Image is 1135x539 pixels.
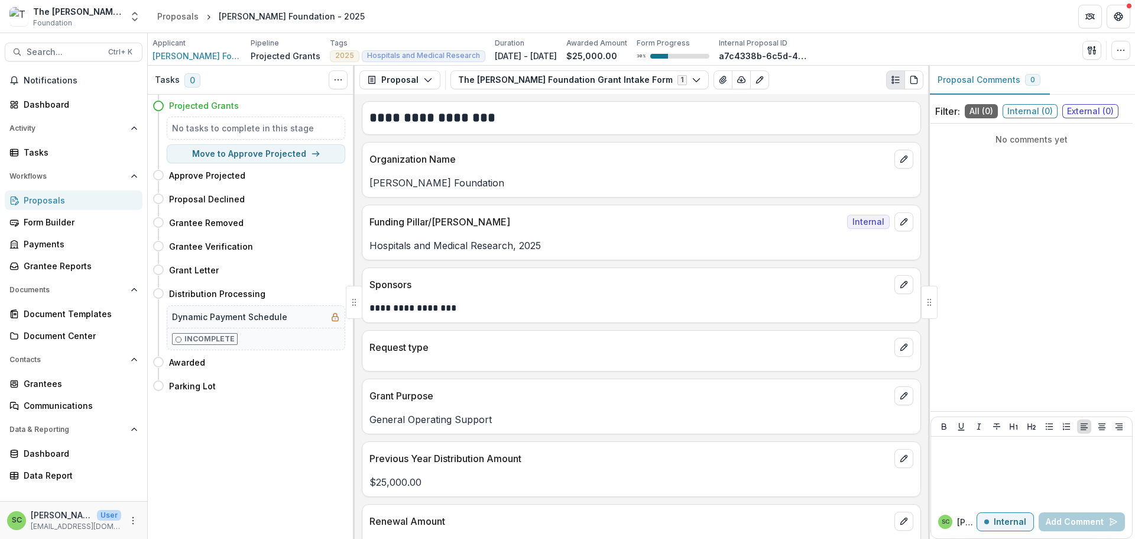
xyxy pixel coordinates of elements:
p: Organization Name [369,152,890,166]
button: edit [894,386,913,405]
h3: Tasks [155,75,180,85]
span: Internal [847,215,890,229]
a: Data Report [5,466,142,485]
button: Heading 2 [1024,419,1039,434]
button: Internal [977,512,1034,531]
div: Payments [24,238,133,250]
a: Proposals [5,191,142,210]
div: Dashboard [24,98,133,111]
span: Documents [9,286,126,294]
div: Document Templates [24,308,133,320]
button: Edit as form [750,70,769,89]
div: The [PERSON_NAME] Foundation [33,5,122,18]
p: User [97,510,121,521]
a: Proposals [153,8,203,25]
h4: Grantee Removed [169,217,244,229]
span: External ( 0 ) [1062,104,1118,118]
p: Awarded Amount [566,38,627,49]
div: Sonia Cavalli [942,519,949,525]
h4: Projected Grants [169,99,239,112]
button: Partners [1078,5,1102,28]
a: Document Templates [5,304,142,324]
p: [PERSON_NAME] [957,516,977,528]
a: Form Builder [5,212,142,232]
button: Strike [990,419,1004,434]
div: Dashboard [24,447,133,460]
button: Heading 1 [1007,419,1021,434]
button: Notifications [5,71,142,90]
span: 0 [184,73,200,88]
a: Communications [5,396,142,415]
h4: Distribution Processing [169,288,265,300]
button: Open Workflows [5,167,142,186]
p: Internal Proposal ID [719,38,787,49]
div: Proposals [24,194,133,206]
p: Tags [330,38,348,49]
button: Align Right [1112,419,1126,434]
div: Form Builder [24,216,133,228]
h5: No tasks to complete in this stage [172,122,340,134]
button: Bullet List [1042,419,1056,434]
h5: Dynamic Payment Schedule [172,311,287,323]
p: $25,000.00 [369,475,913,489]
div: Sonia Cavalli [12,517,22,524]
button: View Attached Files [714,70,732,89]
span: All ( 0 ) [965,104,998,118]
button: Move to Approve Projected [167,144,345,163]
button: Open Documents [5,280,142,299]
h4: Grantee Verification [169,240,253,253]
p: $25,000.00 [566,50,617,62]
button: Open Activity [5,119,142,138]
p: Funding Pillar/[PERSON_NAME] [369,215,842,229]
a: [PERSON_NAME] Foundation [153,50,241,62]
button: Toggle View Cancelled Tasks [329,70,348,89]
h4: Approve Projected [169,169,245,182]
button: Align Left [1077,419,1091,434]
h4: Grant Letter [169,264,219,276]
p: Duration [495,38,524,49]
span: Foundation [33,18,72,28]
p: Applicant [153,38,186,49]
button: Add Comment [1039,512,1125,531]
div: Grantee Reports [24,260,133,272]
button: Bold [937,419,951,434]
span: Notifications [24,76,138,86]
button: More [126,514,140,528]
a: Tasks [5,143,142,162]
div: Grantees [24,377,133,390]
span: Hospitals and Medical Research [367,51,480,60]
button: edit [894,512,913,531]
div: Data Report [24,469,133,482]
button: Get Help [1107,5,1130,28]
h4: Awarded [169,356,205,369]
a: Payments [5,234,142,254]
p: [PERSON_NAME] Foundation [369,176,913,190]
button: Open entity switcher [127,5,143,28]
button: edit [894,212,913,231]
div: Communications [24,399,133,412]
button: edit [894,338,913,357]
a: Dashboard [5,444,142,463]
div: Tasks [24,146,133,159]
span: Contacts [9,356,126,364]
span: Internal ( 0 ) [1003,104,1058,118]
button: edit [894,449,913,468]
div: Document Center [24,330,133,342]
p: Request type [369,340,890,354]
span: 2025 [335,51,354,60]
p: [PERSON_NAME] [31,509,92,521]
button: Search... [5,43,142,62]
button: Align Center [1095,419,1109,434]
button: The [PERSON_NAME] Foundation Grant Intake Form1 [450,70,709,89]
button: Plaintext view [886,70,905,89]
span: Data & Reporting [9,425,126,434]
p: Hospitals and Medical Research, 2025 [369,238,913,253]
span: 0 [1030,76,1035,84]
a: Dashboard [5,95,142,114]
button: Underline [954,419,968,434]
span: Workflows [9,172,126,180]
div: Ctrl + K [106,46,135,59]
h4: Proposal Declined [169,193,245,205]
p: [EMAIL_ADDRESS][DOMAIN_NAME] [31,521,121,532]
span: Activity [9,124,126,133]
